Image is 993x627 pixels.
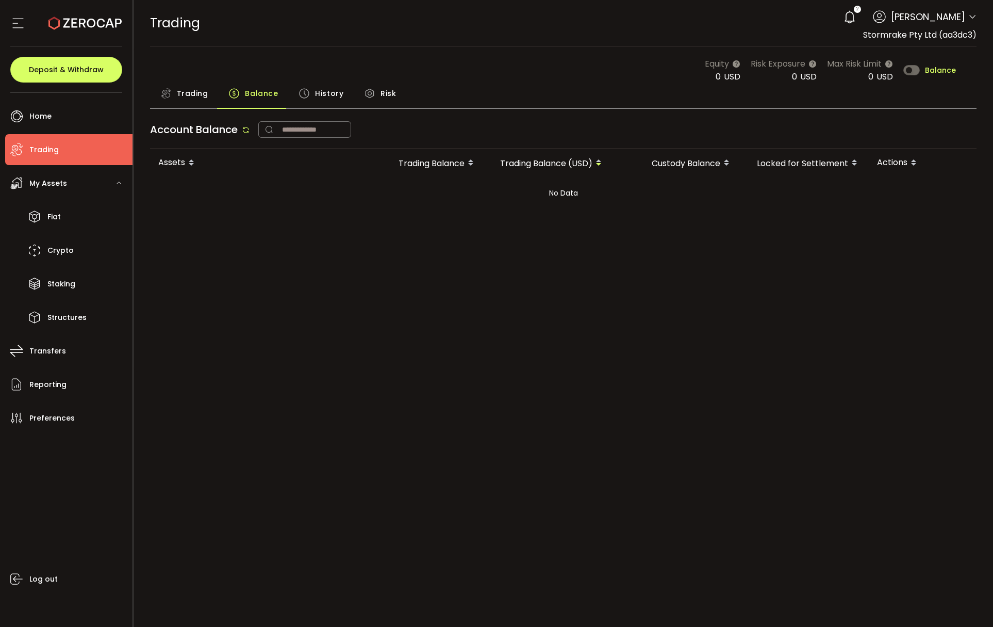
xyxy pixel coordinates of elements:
span: Deposit & Withdraw [29,66,104,73]
span: 0 [792,71,797,83]
div: Trading Balance [357,154,485,172]
span: Risk Exposure [751,57,805,70]
span: Trading [150,14,200,32]
span: Account Balance [150,122,238,137]
span: Max Risk Limit [827,57,882,70]
span: Risk [380,83,396,104]
span: 0 [868,71,873,83]
div: Assets [150,154,357,172]
span: Trading [29,142,59,157]
span: USD [800,71,817,83]
span: History [315,83,343,104]
button: Deposit & Withdraw [10,57,122,83]
span: Balance [925,67,956,74]
span: USD [876,71,893,83]
span: 2 [856,6,858,13]
span: My Assets [29,176,67,191]
span: USD [724,71,740,83]
span: [PERSON_NAME] [891,10,965,24]
span: Equity [705,57,729,70]
div: No Data [150,178,977,208]
span: Transfers [29,344,66,359]
span: Staking [47,277,75,292]
span: 0 [716,71,721,83]
span: Fiat [47,210,61,224]
span: Log out [29,572,58,587]
span: Balance [245,83,278,104]
span: Home [29,109,52,124]
div: Trading Balance (USD) [485,154,613,172]
span: Structures [47,310,87,325]
span: Crypto [47,243,74,258]
div: Locked for Settlement [741,154,869,172]
span: Trading [177,83,208,104]
span: Reporting [29,377,67,392]
div: Custody Balance [613,154,741,172]
span: Preferences [29,411,75,426]
span: Stormrake Pty Ltd (aa3dc3) [863,29,977,41]
div: Actions [869,154,977,172]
